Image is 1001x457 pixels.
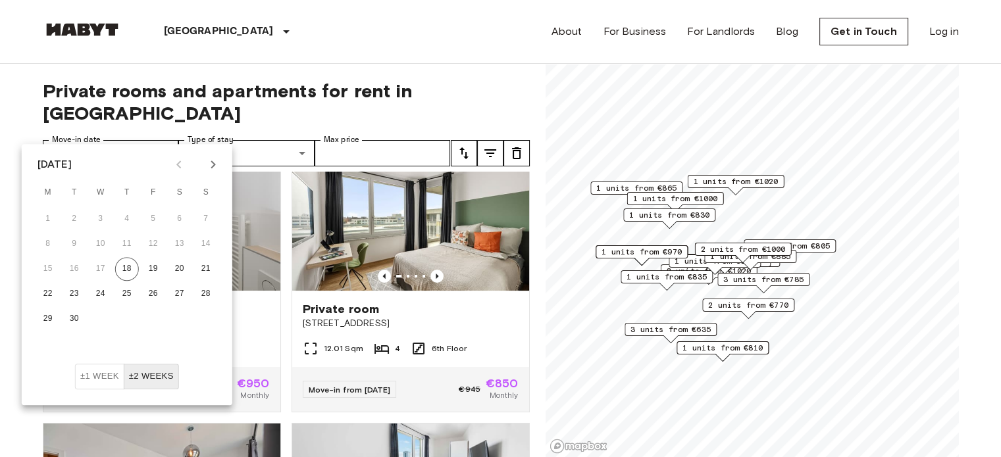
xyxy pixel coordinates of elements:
div: Map marker [694,243,791,263]
span: Monthly [489,389,518,401]
img: Marketing picture of unit DE-02-021-002-02HF [292,133,529,291]
button: 28 [194,282,218,306]
label: Type of stay [188,134,234,145]
span: 1 units from €1020 [693,176,778,187]
div: Move In Flexibility [75,364,179,389]
span: 2 units from €1000 [700,243,785,255]
div: Map marker [590,181,682,202]
span: €850 [486,377,519,389]
button: 22 [36,282,60,306]
button: 21 [194,257,218,281]
span: Friday [141,180,165,206]
span: 3 units from €785 [723,274,804,285]
span: €950 [237,377,270,389]
span: Tuesday [63,180,86,206]
span: 1 units from €810 [682,342,763,354]
div: Map marker [621,270,713,291]
div: Map marker [677,341,769,362]
div: Map marker [704,250,796,270]
div: Map marker [627,192,723,212]
span: Monthly [240,389,269,401]
a: Blog [776,24,798,39]
span: €945 [459,383,480,395]
span: 6th Floor [432,343,467,354]
button: ±2 weeks [124,364,179,389]
button: tune [503,140,530,166]
span: Sunday [194,180,218,206]
span: Private room [303,301,380,317]
div: Map marker [744,239,836,260]
button: ±1 week [75,364,124,389]
div: Map marker [596,245,688,266]
a: For Landlords [687,24,755,39]
button: tune [451,140,477,166]
button: Next month [202,153,224,176]
p: [GEOGRAPHIC_DATA] [164,24,274,39]
a: Get in Touch [819,18,908,45]
a: Log in [929,24,959,39]
div: Map marker [623,208,715,229]
span: 1 units from €970 [602,246,682,258]
button: 18 [115,257,139,281]
span: Monday [36,180,60,206]
span: 1 units from €805 [750,240,830,252]
button: tune [477,140,503,166]
button: 23 [63,282,86,306]
span: 2 units from €770 [708,299,788,311]
label: Move-in date [52,134,101,145]
span: [STREET_ADDRESS] [303,317,519,330]
a: Mapbox logo [550,439,607,454]
span: 3 units from €635 [630,324,711,335]
button: 24 [89,282,113,306]
span: Move-in from [DATE] [309,385,391,395]
span: 1 units from €1000 [632,193,717,204]
span: Private rooms and apartments for rent in [GEOGRAPHIC_DATA] [43,80,530,124]
button: 25 [115,282,139,306]
span: 12.01 Sqm [324,343,363,354]
button: Previous image [430,270,444,283]
div: Map marker [717,273,809,293]
label: Max price [324,134,359,145]
span: Saturday [168,180,192,206]
a: About [552,24,582,39]
span: 1 units from €830 [629,209,709,221]
button: 30 [63,307,86,331]
div: Map marker [687,175,784,195]
div: [DATE] [38,156,72,172]
div: Map marker [702,299,794,319]
button: 27 [168,282,192,306]
a: For Business [603,24,666,39]
button: 29 [36,307,60,331]
a: Marketing picture of unit DE-02-021-002-02HFPrevious imagePrevious imagePrivate room[STREET_ADDRE... [292,132,530,412]
span: 1 units from €835 [627,271,707,283]
span: 1 units from €865 [596,182,677,194]
span: Wednesday [89,180,113,206]
div: Map marker [625,323,717,343]
button: 19 [141,257,165,281]
button: Previous image [378,270,391,283]
img: Habyt [43,23,122,36]
button: 20 [168,257,192,281]
button: 26 [141,282,165,306]
span: Thursday [115,180,139,206]
span: 4 [395,343,400,354]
